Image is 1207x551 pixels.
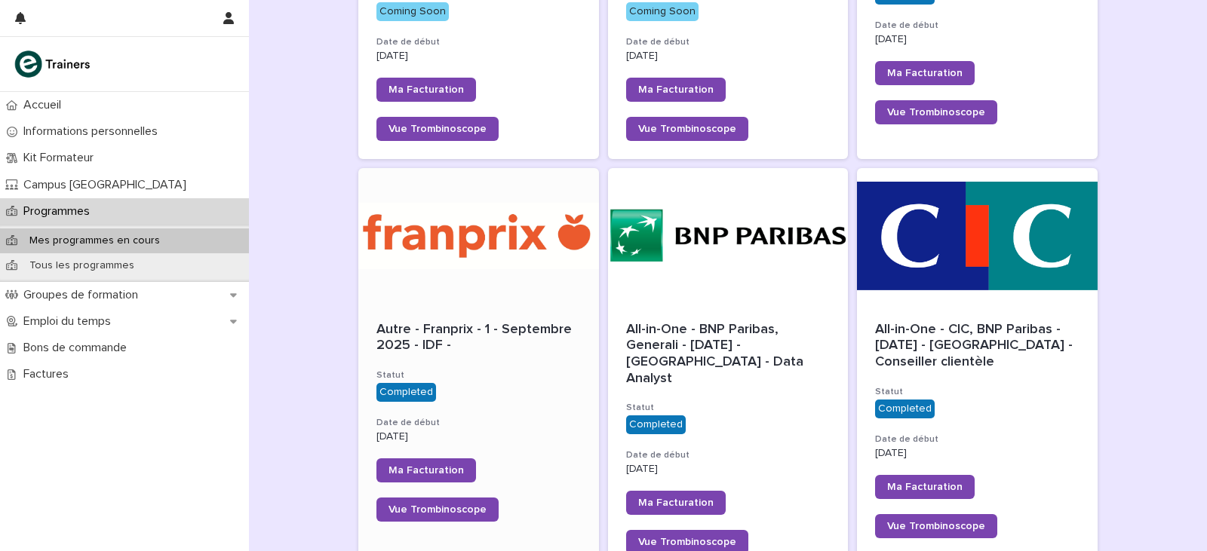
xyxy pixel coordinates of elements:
[875,514,997,538] a: Vue Trombinoscope
[17,341,139,355] p: Bons de commande
[17,124,170,139] p: Informations personnelles
[376,117,499,141] a: Vue Trombinoscope
[875,475,975,499] a: Ma Facturation
[376,323,576,353] span: Autre - Franprix - 1 - Septembre 2025 - IDF -
[626,2,699,21] div: Coming Soon
[638,84,714,95] span: Ma Facturation
[626,50,831,63] p: [DATE]
[626,463,831,476] p: [DATE]
[389,124,487,134] span: Vue Trombinoscope
[626,402,831,414] h3: Statut
[17,151,106,165] p: Kit Formateur
[17,288,150,302] p: Groupes de formation
[626,491,726,515] a: Ma Facturation
[376,2,449,21] div: Coming Soon
[376,36,581,48] h3: Date de début
[389,84,464,95] span: Ma Facturation
[875,20,1080,32] h3: Date de début
[887,521,985,531] span: Vue Trombinoscope
[376,50,581,63] p: [DATE]
[626,117,748,141] a: Vue Trombinoscope
[17,259,146,272] p: Tous les programmes
[875,386,1080,398] h3: Statut
[626,36,831,48] h3: Date de début
[875,433,1080,445] h3: Date de début
[17,234,172,247] p: Mes programmes en cours
[376,430,581,443] p: [DATE]
[389,465,464,476] span: Ma Facturation
[875,323,1076,369] span: All-in-One - CIC, BNP Paribas - [DATE] - [GEOGRAPHIC_DATA] - Conseiller clientèle
[376,417,581,429] h3: Date de début
[376,458,476,482] a: Ma Facturation
[17,204,102,219] p: Programmes
[376,369,581,381] h3: Statut
[626,78,726,102] a: Ma Facturation
[626,449,831,461] h3: Date de début
[17,314,123,329] p: Emploi du temps
[875,33,1080,46] p: [DATE]
[17,178,198,192] p: Campus [GEOGRAPHIC_DATA]
[626,415,686,434] div: Completed
[638,124,736,134] span: Vue Trombinoscope
[17,367,81,381] p: Factures
[875,100,997,124] a: Vue Trombinoscope
[875,447,1080,460] p: [DATE]
[12,49,95,79] img: K0CqGN7SDeD6s4JG8KQk
[638,497,714,508] span: Ma Facturation
[887,68,963,78] span: Ma Facturation
[638,537,736,547] span: Vue Trombinoscope
[376,383,436,402] div: Completed
[376,497,499,522] a: Vue Trombinoscope
[376,78,476,102] a: Ma Facturation
[17,98,73,112] p: Accueil
[626,323,807,385] span: All-in-One - BNP Paribas, Generali - [DATE] - [GEOGRAPHIC_DATA] - Data Analyst
[875,399,935,418] div: Completed
[887,107,985,118] span: Vue Trombinoscope
[389,504,487,515] span: Vue Trombinoscope
[887,482,963,492] span: Ma Facturation
[875,61,975,85] a: Ma Facturation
